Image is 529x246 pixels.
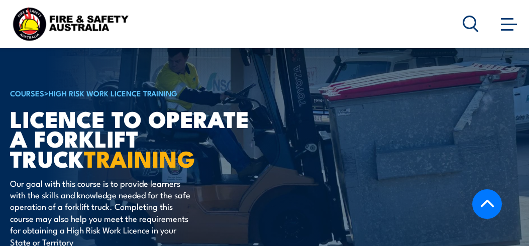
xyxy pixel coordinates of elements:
h6: > [10,87,258,99]
a: COURSES [10,87,44,98]
strong: TRAINING [84,141,195,175]
h1: Licence to operate a forklift truck [10,108,258,167]
a: High Risk Work Licence Training [49,87,177,98]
